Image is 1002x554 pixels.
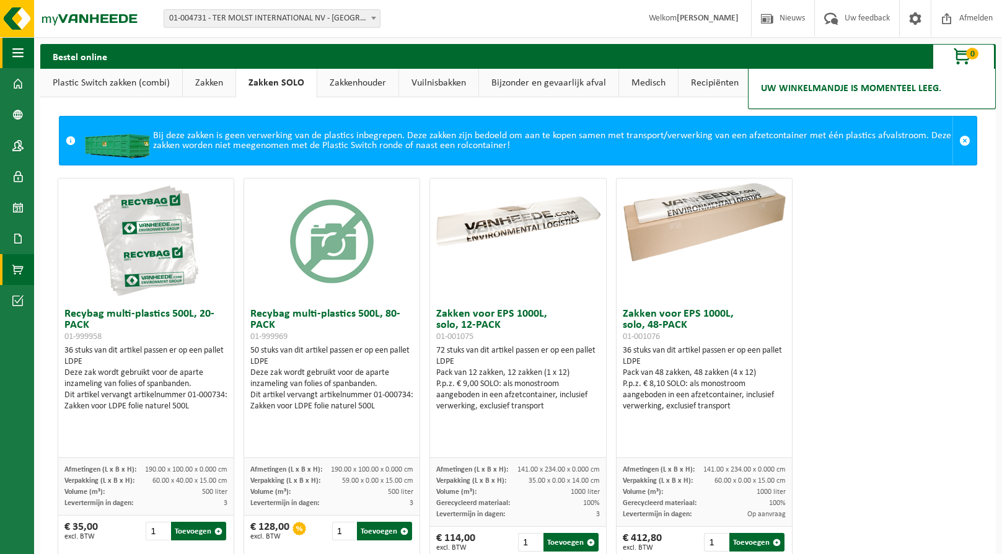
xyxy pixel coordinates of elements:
a: Zakken [183,69,235,97]
a: Zakkenhouder [317,69,398,97]
span: 1000 liter [757,488,786,496]
span: Gerecycleerd materiaal: [436,499,510,507]
div: LDPE [623,356,786,367]
div: Pack van 12 zakken, 12 zakken (1 x 12) [436,367,599,379]
div: € 412,80 [623,533,662,552]
span: 100% [583,499,600,507]
button: Toevoegen [543,533,599,552]
div: P.p.z. € 9,00 SOLO: als monostroom aangeboden in een afzetcontainer, inclusief verwerking, exclus... [436,379,599,412]
span: Levertermijn in dagen: [436,511,505,518]
div: € 128,00 [250,522,289,540]
h2: Bestel online [40,44,120,68]
span: 01-004731 - TER MOLST INTERNATIONAL NV - OOSTROZEBEKE [164,10,380,27]
div: LDPE [436,356,599,367]
div: 50 stuks van dit artikel passen er op een pallet [250,345,413,412]
a: Plastic Switch zakken (combi) [40,69,182,97]
span: 3 [596,511,600,518]
h3: Recybag multi-plastics 500L, 80-PACK [250,309,413,342]
span: 141.00 x 234.00 x 0.000 cm [517,466,600,473]
div: Deze zak wordt gebruikt voor de aparte inzameling van folies of spanbanden. [64,367,227,390]
span: excl. BTW [250,533,289,540]
span: 3 [224,499,227,507]
span: 1000 liter [571,488,600,496]
div: Dit artikel vervangt artikelnummer 01-000734: Zakken voor LDPE folie naturel 500L [250,390,413,412]
div: 36 stuks van dit artikel passen er op een pallet [64,345,227,412]
span: Afmetingen (L x B x H): [436,466,508,473]
div: LDPE [250,356,413,367]
div: Dit artikel vervangt artikelnummer 01-000734: Zakken voor LDPE folie naturel 500L [64,390,227,412]
div: 72 stuks van dit artikel passen er op een pallet [436,345,599,412]
button: 0 [933,44,995,69]
h3: Recybag multi-plastics 500L, 20-PACK [64,309,227,342]
a: Medisch [619,69,678,97]
span: 190.00 x 100.00 x 0.000 cm [145,466,227,473]
span: Levertermijn in dagen: [623,511,692,518]
span: Levertermijn in dagen: [250,499,319,507]
span: 3 [410,499,413,507]
span: 60.00 x 0.00 x 15.00 cm [714,477,786,485]
span: Gerecycleerd materiaal: [623,499,697,507]
span: 100% [769,499,786,507]
img: 01-999969 [270,178,394,302]
button: Toevoegen [357,522,412,540]
button: Toevoegen [729,533,784,552]
div: Pack van 48 zakken, 48 zakken (4 x 12) [623,367,786,379]
div: € 114,00 [436,533,475,552]
span: 01-001076 [623,332,660,341]
span: 60.00 x 40.00 x 15.00 cm [152,477,227,485]
span: Afmetingen (L x B x H): [64,466,136,473]
span: 35.00 x 0.00 x 14.00 cm [529,477,600,485]
span: excl. BTW [436,544,475,552]
span: excl. BTW [623,544,662,552]
a: Recipiënten [679,69,751,97]
span: Afmetingen (L x B x H): [623,466,695,473]
span: Levertermijn in dagen: [64,499,133,507]
span: Volume (m³): [250,488,291,496]
input: 1 [332,522,356,540]
input: 1 [518,533,542,552]
span: 01-001075 [436,332,473,341]
img: 01-001076 [617,178,792,266]
span: 190.00 x 100.00 x 0.000 cm [331,466,413,473]
a: Vuilnisbakken [399,69,478,97]
div: LDPE [64,356,227,367]
div: Deze zak wordt gebruikt voor de aparte inzameling van folies of spanbanden. [250,367,413,390]
strong: [PERSON_NAME] [677,14,739,23]
div: € 35,00 [64,522,98,540]
span: 500 liter [388,488,413,496]
button: Toevoegen [171,522,226,540]
span: Afmetingen (L x B x H): [250,466,322,473]
a: Bijzonder en gevaarlijk afval [479,69,618,97]
span: 01-004731 - TER MOLST INTERNATIONAL NV - OOSTROZEBEKE [164,9,380,28]
img: HK-XC-20-GN-00.png [82,123,153,159]
span: 141.00 x 234.00 x 0.000 cm [703,466,786,473]
span: excl. BTW [64,533,98,540]
span: 59.00 x 0.00 x 15.00 cm [342,477,413,485]
input: 1 [146,522,170,540]
span: Verpakking (L x B x H): [436,477,506,485]
h2: Uw winkelmandje is momenteel leeg. [755,75,947,102]
a: Sluit melding [952,117,977,165]
span: 01-999958 [64,332,102,341]
span: 0 [966,48,978,59]
img: 01-001075 [430,178,605,266]
input: 1 [704,533,728,552]
img: 01-999958 [84,178,208,302]
span: Volume (m³): [623,488,663,496]
span: Verpakking (L x B x H): [250,477,320,485]
span: Volume (m³): [436,488,477,496]
span: Verpakking (L x B x H): [623,477,693,485]
span: Volume (m³): [64,488,105,496]
span: Op aanvraag [747,511,786,518]
span: 500 liter [202,488,227,496]
a: Zakken SOLO [236,69,317,97]
h3: Zakken voor EPS 1000L, solo, 48-PACK [623,309,786,342]
span: Verpakking (L x B x H): [64,477,134,485]
h3: Zakken voor EPS 1000L, solo, 12-PACK [436,309,599,342]
span: 01-999969 [250,332,288,341]
div: 36 stuks van dit artikel passen er op een pallet [623,345,786,412]
div: Bij deze zakken is geen verwerking van de plastics inbegrepen. Deze zakken zijn bedoeld om aan te... [82,117,952,165]
div: P.p.z. € 8,10 SOLO: als monostroom aangeboden in een afzetcontainer, inclusief verwerking, exclus... [623,379,786,412]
